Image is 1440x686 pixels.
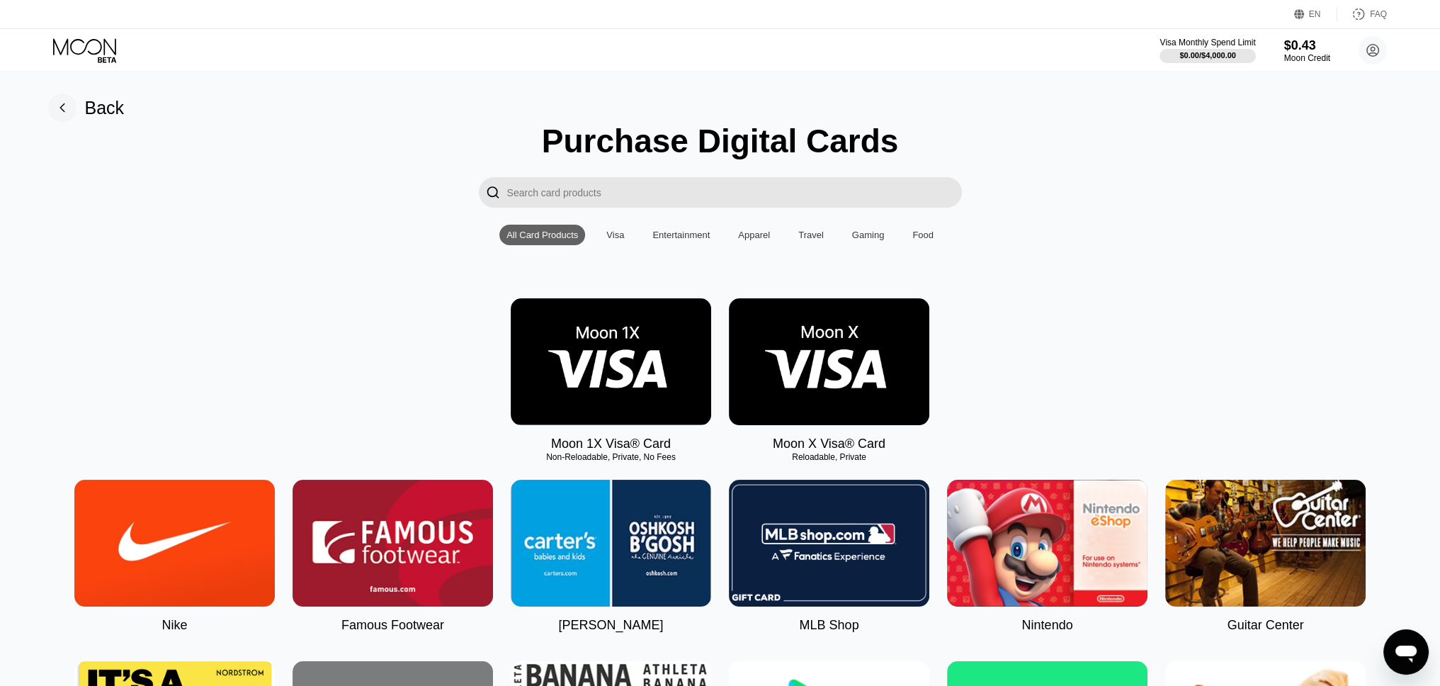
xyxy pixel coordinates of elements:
div: EN [1309,9,1321,19]
div:  [479,177,507,208]
div: Visa [599,225,631,245]
div: [PERSON_NAME] [558,618,663,633]
div: Back [48,94,125,122]
div: Moon 1X Visa® Card [551,437,671,451]
input: Search card products [507,177,962,208]
div: Moon Credit [1284,53,1330,63]
div: Visa [606,230,624,240]
div: Reloadable, Private [729,452,929,462]
div: Apparel [731,225,777,245]
div: Nike [161,618,187,633]
div: Visa Monthly Spend Limit$0.00/$4,000.00 [1160,38,1255,63]
div: EN [1294,7,1337,21]
div: Famous Footwear [341,618,444,633]
div: $0.43Moon Credit [1284,38,1330,63]
div: Gaming [852,230,885,240]
div:  [486,184,500,201]
div: Entertainment [652,230,710,240]
div: Food [905,225,941,245]
div: Visa Monthly Spend Limit [1160,38,1255,47]
div: All Card Products [499,225,585,245]
div: Entertainment [645,225,717,245]
div: Gaming [845,225,892,245]
div: Purchase Digital Cards [542,122,899,160]
div: Travel [798,230,824,240]
div: Nintendo [1021,618,1072,633]
div: Apparel [738,230,770,240]
div: Food [912,230,934,240]
div: Travel [791,225,831,245]
div: Back [85,98,125,118]
div: Non-Reloadable, Private, No Fees [511,452,711,462]
div: Guitar Center [1227,618,1303,633]
div: Moon X Visa® Card [773,437,885,451]
div: FAQ [1337,7,1387,21]
div: $0.43 [1284,38,1330,53]
div: $0.00 / $4,000.00 [1179,51,1236,60]
iframe: Button to launch messaging window [1383,629,1429,675]
div: MLB Shop [799,618,858,633]
div: All Card Products [506,230,578,240]
div: FAQ [1370,9,1387,19]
